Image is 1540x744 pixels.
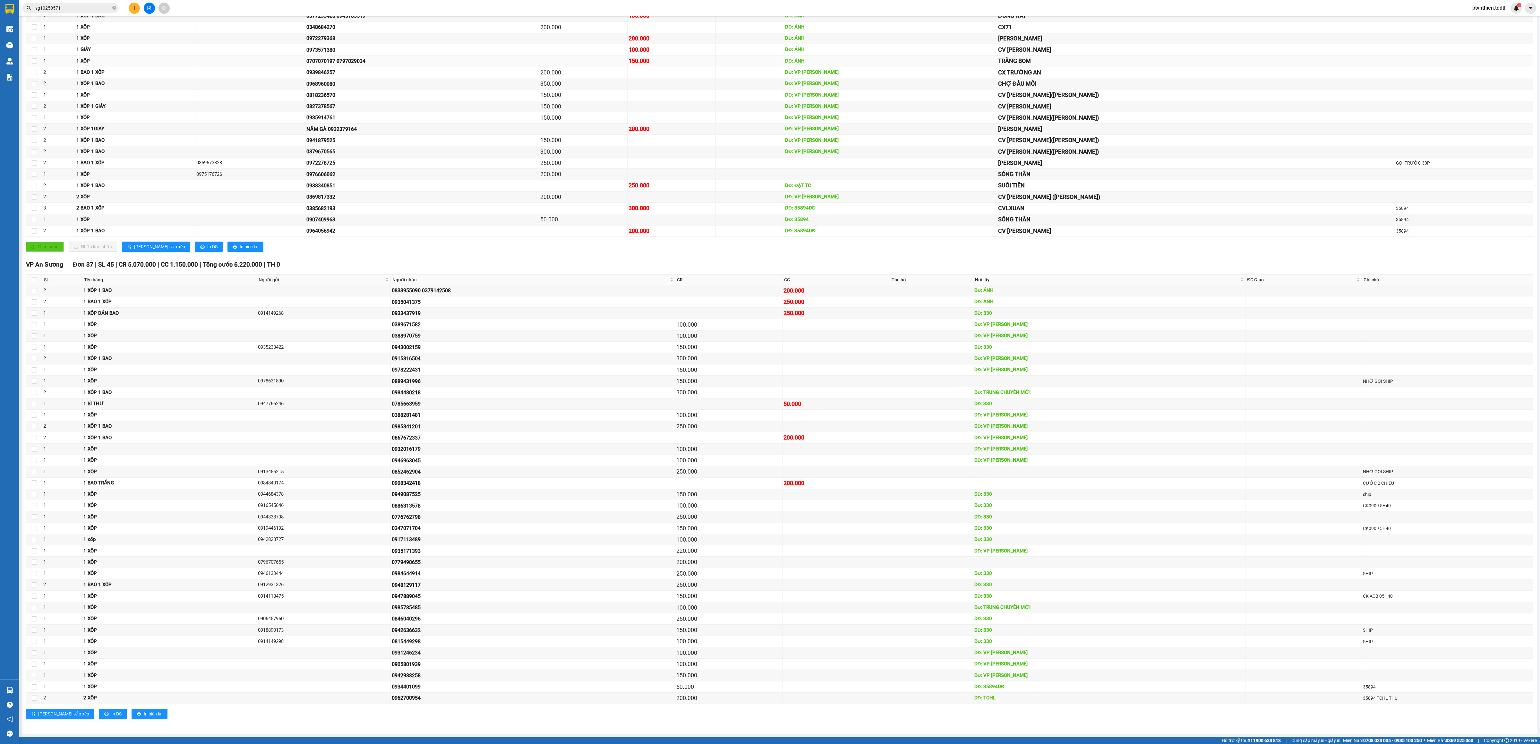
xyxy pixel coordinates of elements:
img: solution-icon [6,74,13,81]
div: DĐ: VP [PERSON_NAME] [785,91,996,99]
span: close-circle [112,6,116,10]
div: 300.000 [629,204,714,213]
div: 1 [43,46,74,54]
div: 1 [43,57,74,65]
div: DĐ: 330 [974,491,1245,498]
div: 1 [43,35,74,42]
div: 200.000 [783,433,888,442]
div: 200.000 [783,286,888,295]
div: 150.000 [540,136,626,145]
span: printer [200,244,205,250]
div: 1 [43,321,81,329]
div: 1 XỐP [76,35,194,42]
div: 0347071704 [392,524,674,532]
div: 150.000 [676,365,781,374]
div: 1 XỐP 1 BAO [83,389,255,397]
div: DĐ: ÁNH [974,287,1245,295]
button: sort-ascending[PERSON_NAME] sắp xếp [26,709,94,719]
button: uploadGiao hàng [26,242,64,252]
div: SỐNG THẦN [998,215,1394,224]
div: 1 BAO 1 XỐP [76,69,194,76]
div: DĐ: 35894 [785,216,996,224]
div: 0916545646 [258,502,390,509]
div: 2 [43,287,81,295]
div: DĐ: VP [PERSON_NAME] [974,321,1245,329]
div: CV [PERSON_NAME] [998,102,1394,111]
div: 1 XỐP [83,445,255,453]
div: 250.000 [783,309,888,318]
div: 1 XỐP 1 BAO [83,423,255,430]
span: | [264,261,265,268]
div: 2 [43,423,81,430]
div: 0972279368 [306,34,538,42]
div: 0938340851 [306,182,538,190]
span: TH 0 [267,261,280,268]
div: DĐ: 330 [974,513,1245,521]
div: DĐ: VP [PERSON_NAME] [785,193,996,201]
div: 250.000 [676,467,781,476]
img: icon-new-feature [1513,5,1519,11]
div: 1 XỐP [76,57,194,65]
span: Đơn 37 [73,261,93,268]
span: Tổng cước 6.220.000 [203,261,262,268]
div: 250.000 [676,422,781,431]
div: 1 XỐP [83,366,255,374]
div: DĐ: 35894DĐ [785,204,996,212]
div: DĐ: ÁNH [785,23,996,31]
div: 2 [43,103,74,110]
div: NHỜ GỌI SHIP [1363,378,1532,385]
div: 0932016179 [392,445,674,453]
div: 200.000 [540,170,626,179]
div: 1 XỐP [83,457,255,464]
div: 0359673828 [196,159,304,167]
span: sort-ascending [127,244,132,250]
div: DĐ: VP [PERSON_NAME] [974,445,1245,453]
div: CV [PERSON_NAME]([PERSON_NAME]) [998,136,1394,145]
div: 2 XỐP [76,193,194,201]
div: 150.000 [540,102,626,111]
div: DĐ: VP [PERSON_NAME] [974,332,1245,340]
div: 50.000 [540,215,626,224]
div: 150.000 [629,56,714,65]
div: DĐ: VP [PERSON_NAME] [785,103,996,110]
div: 2 [43,69,74,76]
div: 1 XỐP [83,377,255,385]
div: ship [1363,491,1532,498]
div: 1 [43,491,81,498]
span: file-add [147,6,151,10]
div: 0941879525 [306,136,538,144]
div: 350.000 [540,79,626,88]
div: 1 GIẤY [76,46,194,54]
div: 0889431996 [392,377,674,385]
div: 1 [43,332,81,340]
div: 2 [43,148,74,156]
div: 0827378567 [306,102,538,110]
span: | [95,261,97,268]
div: 100.000 [676,501,781,510]
span: In DS [207,243,218,250]
span: ĐC Giao [1247,276,1355,283]
div: 200.000 [540,23,626,32]
div: 150.000 [540,90,626,99]
div: GỌI TRƯỚC 30P [1396,159,1532,167]
div: 1 XỐP [83,411,255,419]
div: 1 XỐP 1 BAO [76,227,194,235]
div: 0388281481 [392,411,674,419]
div: 0852462904 [392,468,674,476]
th: SL [42,275,82,285]
div: 1 XỐP [83,344,255,351]
div: DĐ: VP [PERSON_NAME] [974,457,1245,464]
div: 1 [43,468,81,476]
div: SÓNG THẦN [998,170,1394,179]
div: 0972278725 [306,159,538,167]
div: 2 [43,298,81,306]
span: CC 1.150.000 [161,261,198,268]
div: [PERSON_NAME] [998,158,1394,167]
button: sort-ascending[PERSON_NAME] sắp xếp [122,242,190,252]
div: 250.000 [783,297,888,306]
span: Nơi lấy [975,276,1239,283]
div: 0776762798 [392,513,674,521]
div: 200.000 [629,227,714,235]
span: | [116,261,117,268]
div: 1 [43,216,74,224]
